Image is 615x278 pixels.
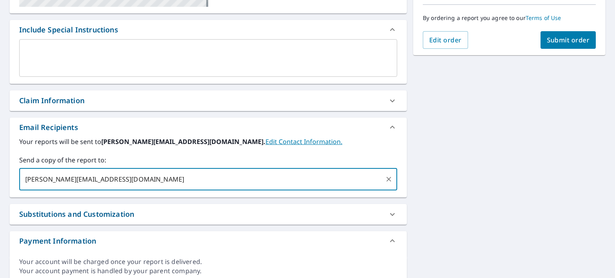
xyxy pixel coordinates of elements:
[19,257,397,266] div: Your account will be charged once your report is delivered.
[526,14,561,22] a: Terms of Use
[423,31,468,49] button: Edit order
[19,236,96,246] div: Payment Information
[10,90,407,111] div: Claim Information
[19,137,397,146] label: Your reports will be sent to
[19,122,78,133] div: Email Recipients
[19,155,397,165] label: Send a copy of the report to:
[19,95,84,106] div: Claim Information
[19,209,134,220] div: Substitutions and Customization
[19,24,118,35] div: Include Special Instructions
[10,20,407,39] div: Include Special Instructions
[265,137,342,146] a: EditContactInfo
[423,14,596,22] p: By ordering a report you agree to our
[10,204,407,224] div: Substitutions and Customization
[541,31,596,49] button: Submit order
[101,137,265,146] b: [PERSON_NAME][EMAIL_ADDRESS][DOMAIN_NAME].
[10,231,407,250] div: Payment Information
[19,266,397,276] div: Your account payment is handled by your parent company.
[429,36,462,44] span: Edit order
[10,118,407,137] div: Email Recipients
[547,36,590,44] span: Submit order
[383,174,394,185] button: Clear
